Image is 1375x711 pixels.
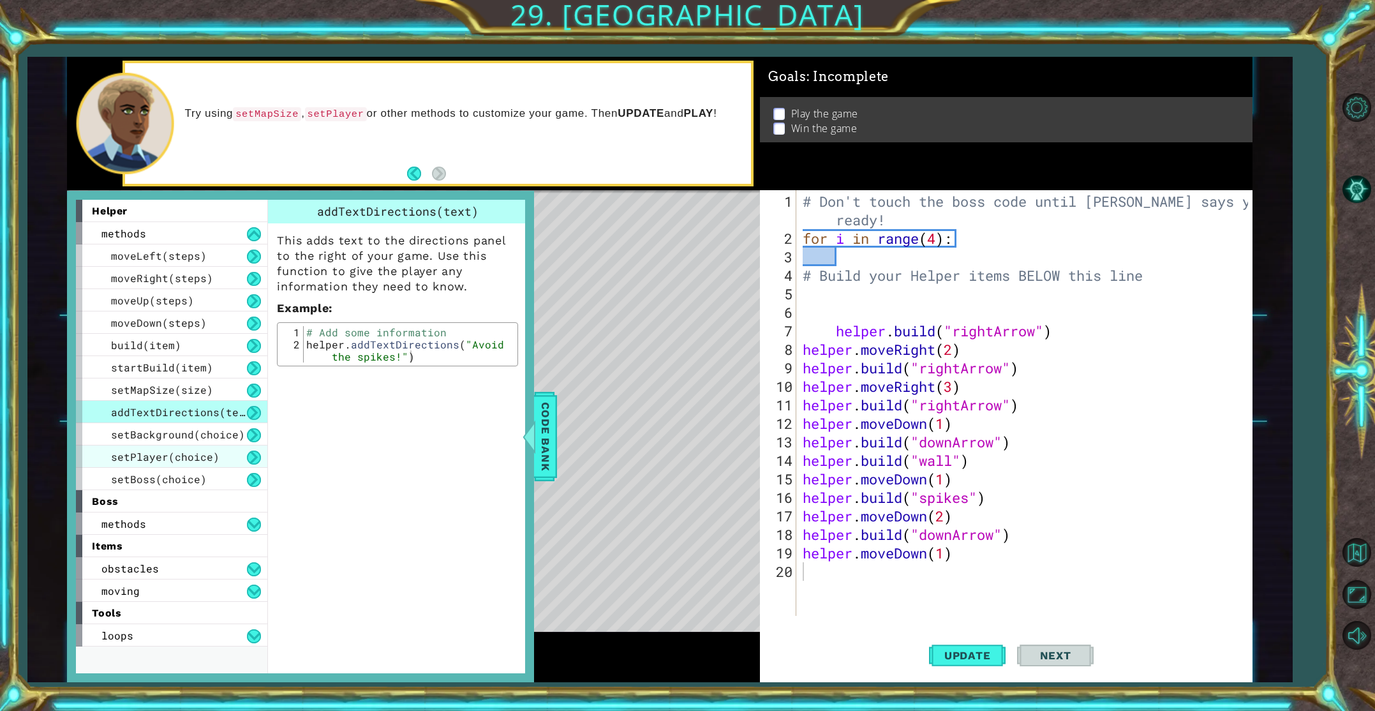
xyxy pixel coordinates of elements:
div: 8 [762,340,796,359]
span: moveDown(steps) [111,316,207,329]
strong: UPDATE [618,107,664,119]
span: addTextDirections(text) [317,204,479,219]
div: 10 [762,377,796,396]
span: build(item) [111,338,181,352]
button: Update [929,631,1006,680]
span: Update [932,649,1004,662]
span: moveRight(steps) [111,271,213,285]
p: This adds text to the directions panel to the right of your game. Use this function to give the p... [277,233,518,294]
button: Back [407,167,432,181]
div: 14 [762,451,796,470]
button: Maximize Browser [1338,576,1375,613]
div: boss [76,490,267,513]
div: 6 [762,303,796,322]
div: helper [76,200,267,222]
div: 1 [281,326,304,338]
div: addTextDirections(text) [268,200,527,223]
div: 20 [762,562,796,581]
button: AI Hint [1338,170,1375,207]
span: methods [101,227,146,240]
span: helper [92,205,127,217]
div: 18 [762,525,796,544]
strong: PLAY [684,107,714,119]
div: 9 [762,359,796,377]
span: Goals [768,69,889,85]
span: : Incomplete [806,69,889,84]
code: setMapSize [233,107,301,121]
a: Back to Map [1338,532,1375,574]
div: 2 [281,338,304,363]
span: Code Bank [535,398,556,475]
div: 19 [762,544,796,562]
span: obstacles [101,562,159,575]
p: Win the game [791,121,858,135]
span: moveLeft(steps) [111,249,207,262]
div: 1 [762,192,796,229]
div: items [76,535,267,557]
div: 16 [762,488,796,507]
button: Next [1017,631,1094,680]
span: startBuild(item) [111,361,213,374]
div: 12 [762,414,796,433]
div: 13 [762,433,796,451]
div: 17 [762,507,796,525]
button: Mute [1338,617,1375,654]
span: boss [92,495,118,507]
button: Back to Map [1338,534,1375,571]
span: items [92,540,123,552]
p: Try using , or other methods to customize your game. Then and ! [185,107,742,121]
span: moving [101,584,140,597]
span: tools [92,607,121,619]
button: Next [432,167,446,181]
span: moveUp(steps) [111,294,194,307]
div: tools [76,602,267,624]
span: setBackground(choice) [111,428,245,441]
span: addTextDirections(text) [111,405,258,419]
strong: : [277,301,332,315]
span: loops [101,629,133,642]
span: setPlayer(choice) [111,450,219,463]
div: 15 [762,470,796,488]
div: 2 [762,229,796,248]
div: 7 [762,322,796,340]
div: 11 [762,396,796,414]
span: setMapSize(size) [111,383,213,396]
div: 4 [762,266,796,285]
span: methods [101,517,146,530]
button: Level Options [1338,89,1375,126]
code: setPlayer [305,107,367,121]
span: setBoss(choice) [111,472,207,486]
div: 5 [762,285,796,303]
div: 3 [762,248,796,266]
span: Example [277,301,329,315]
p: Play the game [791,107,858,121]
span: Next [1027,649,1084,662]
